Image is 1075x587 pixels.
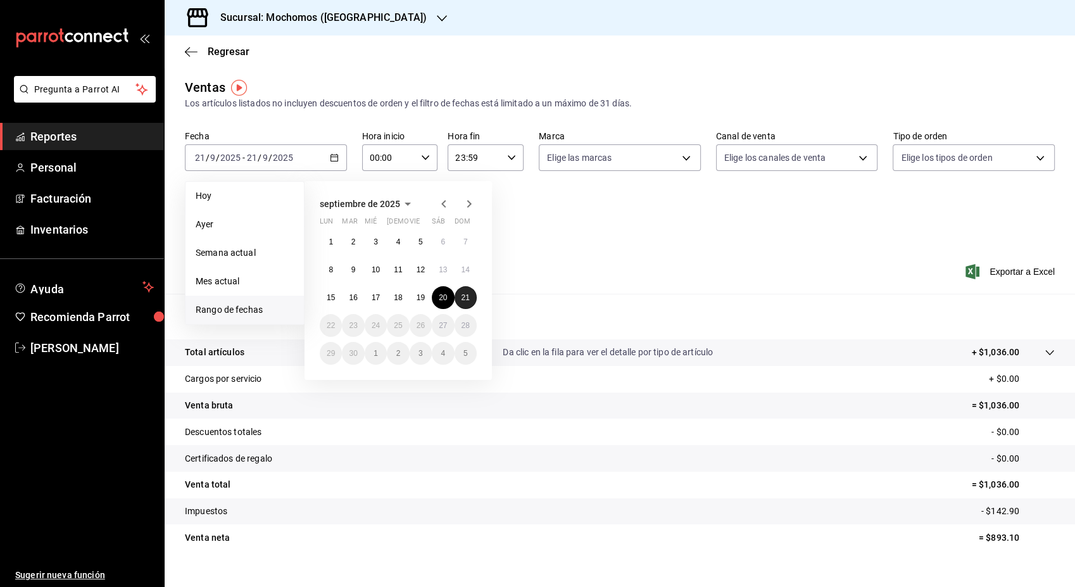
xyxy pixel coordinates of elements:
span: Mes actual [196,275,294,288]
div: Ventas [185,78,225,97]
button: 21 de septiembre de 2025 [455,286,477,309]
abbr: 16 de septiembre de 2025 [349,293,357,302]
span: Elige los canales de venta [724,151,826,164]
button: 1 de octubre de 2025 [365,342,387,365]
abbr: 2 de septiembre de 2025 [351,237,356,246]
span: Elige las marcas [547,151,612,164]
abbr: miércoles [365,217,377,230]
abbr: 20 de septiembre de 2025 [439,293,447,302]
label: Hora fin [448,132,524,141]
span: Ayuda [30,279,137,294]
span: Inventarios [30,221,154,238]
button: Pregunta a Parrot AI [14,76,156,103]
abbr: 26 de septiembre de 2025 [417,321,425,330]
p: Venta neta [185,531,230,545]
span: Hoy [196,189,294,203]
span: Sugerir nueva función [15,569,154,582]
abbr: domingo [455,217,470,230]
button: 10 de septiembre de 2025 [365,258,387,281]
button: 11 de septiembre de 2025 [387,258,409,281]
abbr: 8 de septiembre de 2025 [329,265,333,274]
abbr: 1 de octubre de 2025 [374,349,378,358]
a: Pregunta a Parrot AI [9,92,156,105]
button: 29 de septiembre de 2025 [320,342,342,365]
abbr: 1 de septiembre de 2025 [329,237,333,246]
abbr: 13 de septiembre de 2025 [439,265,447,274]
button: 16 de septiembre de 2025 [342,286,364,309]
button: 23 de septiembre de 2025 [342,314,364,337]
span: Recomienda Parrot [30,308,154,325]
p: Descuentos totales [185,426,261,439]
button: 6 de septiembre de 2025 [432,230,454,253]
p: + $0.00 [989,372,1055,386]
p: Certificados de regalo [185,452,272,465]
abbr: 30 de septiembre de 2025 [349,349,357,358]
abbr: 9 de septiembre de 2025 [351,265,356,274]
abbr: 3 de octubre de 2025 [418,349,423,358]
p: - $0.00 [991,452,1055,465]
abbr: 5 de octubre de 2025 [463,349,468,358]
span: Elige los tipos de orden [901,151,992,164]
label: Tipo de orden [893,132,1055,141]
span: septiembre de 2025 [320,199,400,209]
span: Regresar [208,46,249,58]
abbr: 11 de septiembre de 2025 [394,265,402,274]
abbr: 4 de septiembre de 2025 [396,237,401,246]
button: 5 de septiembre de 2025 [410,230,432,253]
abbr: 17 de septiembre de 2025 [372,293,380,302]
p: Resumen [185,309,1055,324]
button: Exportar a Excel [968,264,1055,279]
button: 4 de septiembre de 2025 [387,230,409,253]
p: + $1,036.00 [972,346,1019,359]
button: 9 de septiembre de 2025 [342,258,364,281]
button: 25 de septiembre de 2025 [387,314,409,337]
button: 7 de septiembre de 2025 [455,230,477,253]
button: open_drawer_menu [139,33,149,43]
input: -- [210,153,216,163]
abbr: 12 de septiembre de 2025 [417,265,425,274]
p: = $1,036.00 [972,399,1055,412]
p: - $142.90 [981,505,1055,518]
button: 24 de septiembre de 2025 [365,314,387,337]
label: Canal de venta [716,132,878,141]
label: Hora inicio [362,132,438,141]
abbr: 7 de septiembre de 2025 [463,237,468,246]
button: 2 de septiembre de 2025 [342,230,364,253]
button: 3 de septiembre de 2025 [365,230,387,253]
abbr: 5 de septiembre de 2025 [418,237,423,246]
button: 17 de septiembre de 2025 [365,286,387,309]
button: 22 de septiembre de 2025 [320,314,342,337]
span: - [242,153,245,163]
abbr: 25 de septiembre de 2025 [394,321,402,330]
button: 20 de septiembre de 2025 [432,286,454,309]
abbr: 4 de octubre de 2025 [441,349,445,358]
abbr: 27 de septiembre de 2025 [439,321,447,330]
abbr: jueves [387,217,462,230]
button: 27 de septiembre de 2025 [432,314,454,337]
abbr: 10 de septiembre de 2025 [372,265,380,274]
button: Regresar [185,46,249,58]
button: 4 de octubre de 2025 [432,342,454,365]
p: Cargos por servicio [185,372,262,386]
p: Venta bruta [185,399,233,412]
span: Personal [30,159,154,176]
span: Ayer [196,218,294,231]
abbr: sábado [432,217,445,230]
span: Reportes [30,128,154,145]
abbr: 3 de septiembre de 2025 [374,237,378,246]
img: Tooltip marker [231,80,247,96]
abbr: 18 de septiembre de 2025 [394,293,402,302]
label: Fecha [185,132,347,141]
abbr: 23 de septiembre de 2025 [349,321,357,330]
div: Los artículos listados no incluyen descuentos de orden y el filtro de fechas está limitado a un m... [185,97,1055,110]
input: -- [262,153,268,163]
button: 28 de septiembre de 2025 [455,314,477,337]
p: Venta total [185,478,230,491]
abbr: 14 de septiembre de 2025 [462,265,470,274]
span: Pregunta a Parrot AI [34,83,136,96]
abbr: 2 de octubre de 2025 [396,349,401,358]
span: / [258,153,261,163]
label: Marca [539,132,701,141]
